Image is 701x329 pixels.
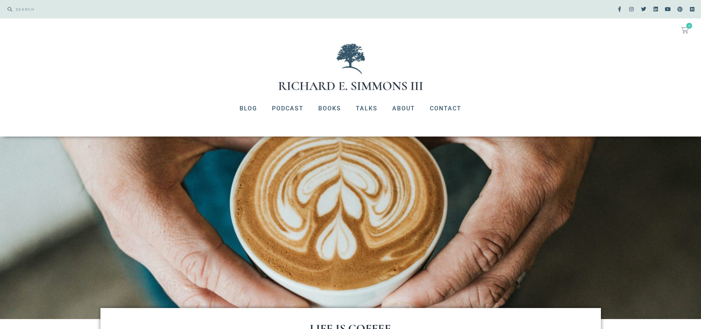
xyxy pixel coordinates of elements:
span: 0 [686,23,692,29]
a: Blog [232,99,265,118]
a: Podcast [265,99,311,118]
input: SEARCH [12,4,347,15]
a: Books [311,99,348,118]
a: Contact [422,99,469,118]
a: Talks [348,99,385,118]
a: About [385,99,422,118]
a: 0 [672,22,697,38]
